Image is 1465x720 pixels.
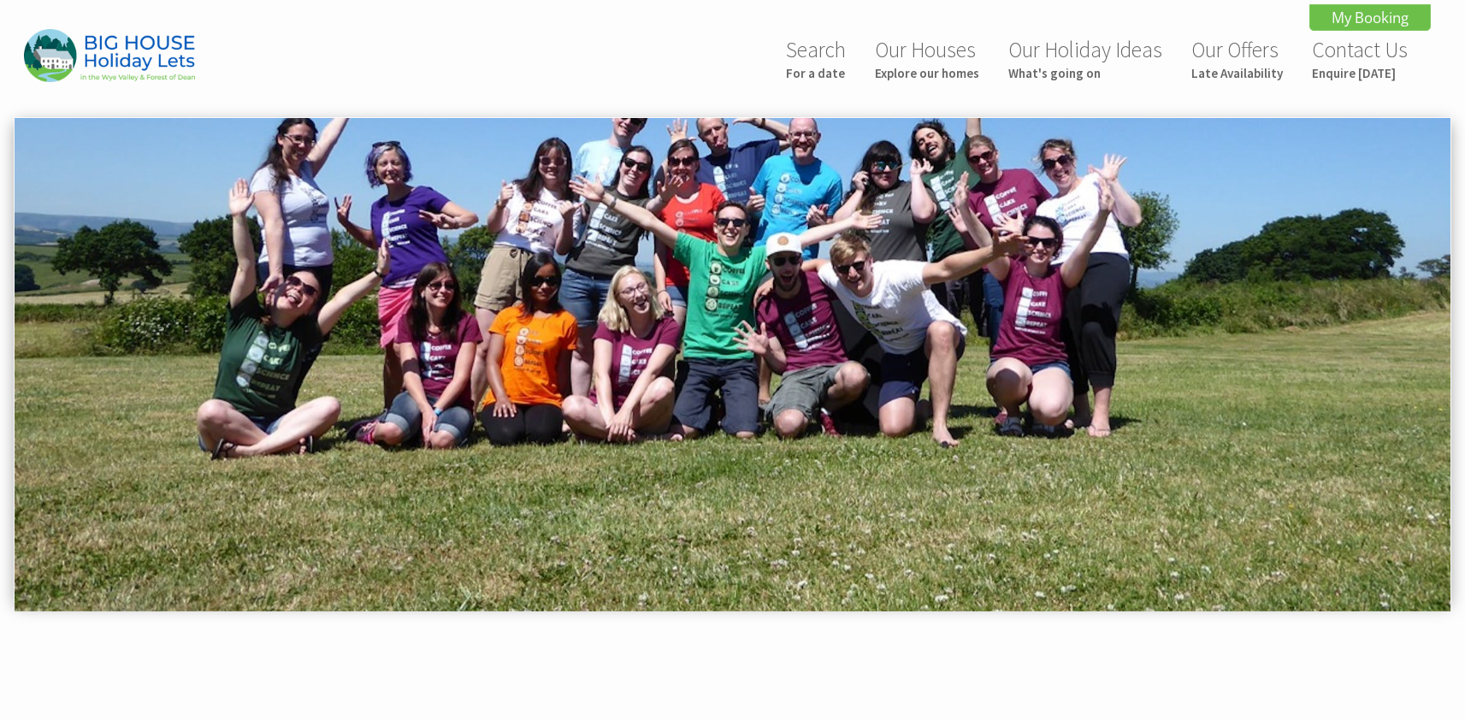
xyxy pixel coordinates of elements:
a: Contact UsEnquire [DATE] [1312,36,1408,81]
a: SearchFor a date [786,36,846,81]
img: Big House Holiday Lets [24,29,195,81]
a: Our OffersLate Availability [1191,36,1283,81]
small: Explore our homes [875,65,979,81]
a: Our HousesExplore our homes [875,36,979,81]
a: Our Holiday IdeasWhat's going on [1008,36,1162,81]
small: Late Availability [1191,65,1283,81]
a: My Booking [1309,4,1431,31]
small: Enquire [DATE] [1312,65,1408,81]
small: For a date [786,65,846,81]
small: What's going on [1008,65,1162,81]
